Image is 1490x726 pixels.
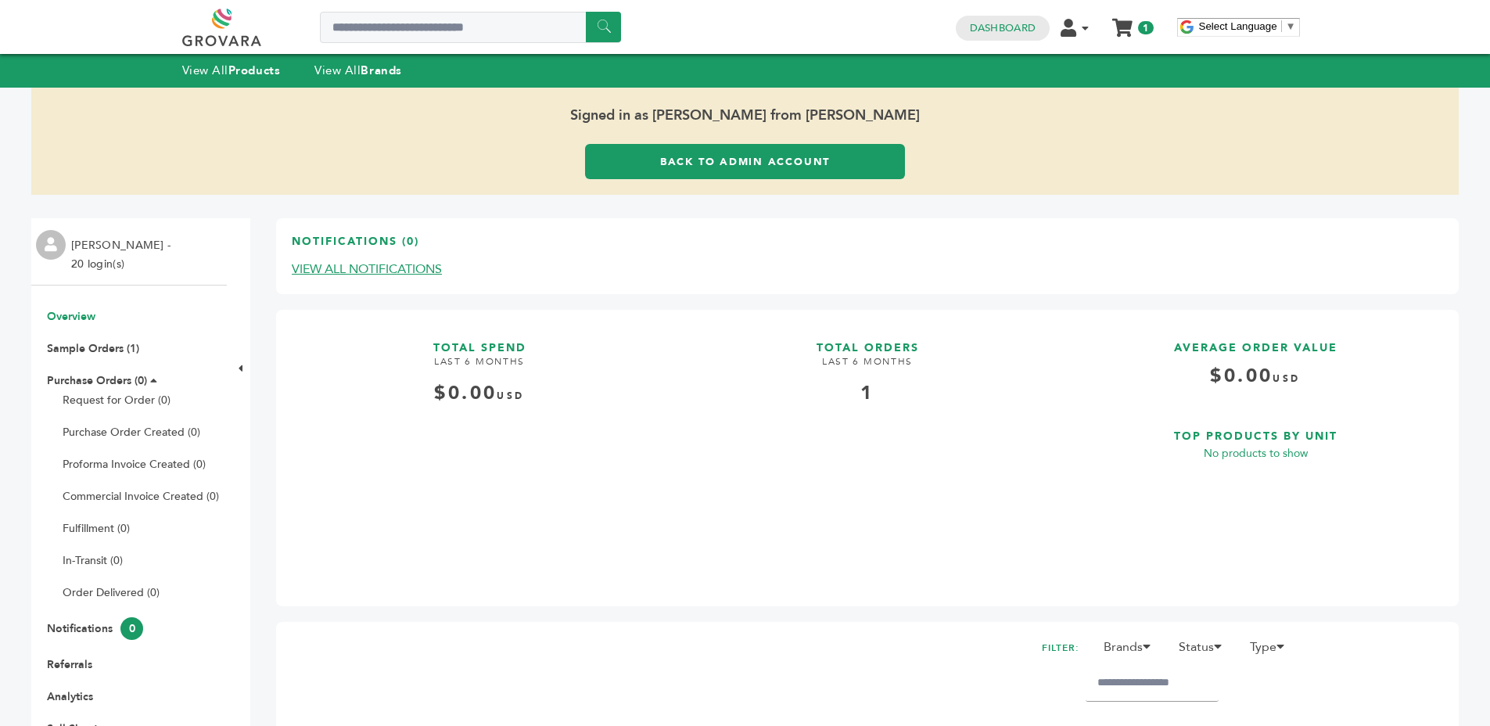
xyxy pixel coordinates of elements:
[1086,664,1219,702] input: Filter by keywords
[585,144,905,179] a: Back to Admin Account
[292,261,442,278] a: VIEW ALL NOTIFICATIONS
[228,63,280,78] strong: Products
[680,325,1055,356] h3: TOTAL ORDERS
[1273,372,1300,385] span: USD
[182,63,281,78] a: View AllProducts
[680,325,1055,579] a: TOTAL ORDERS LAST 6 MONTHS 1
[1138,21,1153,34] span: 1
[63,425,200,440] a: Purchase Order Created (0)
[1068,325,1443,401] a: AVERAGE ORDER VALUE $0.00USD
[63,553,123,568] a: In-Transit (0)
[970,21,1036,35] a: Dashboard
[292,355,667,380] h4: LAST 6 MONTHS
[1199,20,1296,32] a: Select Language​
[680,380,1055,407] div: 1
[47,621,143,636] a: Notifications0
[292,380,667,407] div: $0.00
[31,88,1459,144] span: Signed in as [PERSON_NAME] from [PERSON_NAME]
[63,393,171,408] a: Request for Order (0)
[47,341,139,356] a: Sample Orders (1)
[292,234,419,261] h3: Notifications (0)
[1199,20,1277,32] span: Select Language
[47,657,92,672] a: Referrals
[1113,14,1131,31] a: My Cart
[63,585,160,600] a: Order Delivered (0)
[1068,363,1443,401] h4: $0.00
[1068,414,1443,444] h3: TOP PRODUCTS BY UNIT
[680,355,1055,380] h4: LAST 6 MONTHS
[292,325,667,356] h3: TOTAL SPEND
[292,325,667,579] a: TOTAL SPEND LAST 6 MONTHS $0.00USD
[63,489,219,504] a: Commercial Invoice Created (0)
[71,236,174,274] li: [PERSON_NAME] - 20 login(s)
[497,390,524,402] span: USD
[47,373,147,388] a: Purchase Orders (0)
[1242,638,1302,664] li: Type
[1171,638,1239,664] li: Status
[1281,20,1282,32] span: ​
[1042,638,1079,659] h2: FILTER:
[1286,20,1296,32] span: ▼
[361,63,401,78] strong: Brands
[47,309,95,324] a: Overview
[1068,325,1443,356] h3: AVERAGE ORDER VALUE
[63,457,206,472] a: Proforma Invoice Created (0)
[320,12,621,43] input: Search a product or brand...
[1068,444,1443,463] p: No products to show
[47,689,93,704] a: Analytics
[1096,638,1168,664] li: Brands
[36,230,66,260] img: profile.png
[120,617,143,640] span: 0
[314,63,402,78] a: View AllBrands
[63,521,130,536] a: Fulfillment (0)
[1068,414,1443,578] a: TOP PRODUCTS BY UNIT No products to show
